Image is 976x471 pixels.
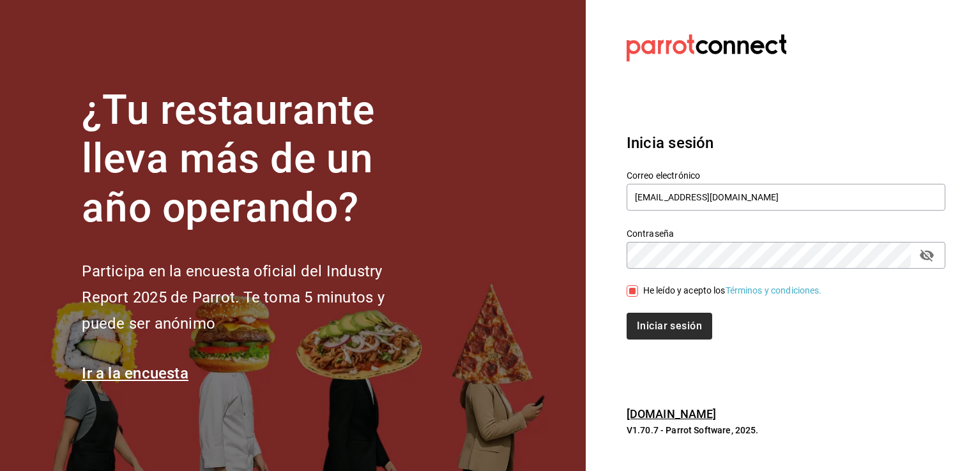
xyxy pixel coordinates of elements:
[82,258,427,336] h2: Participa en la encuesta oficial del Industry Report 2025 de Parrot. Te toma 5 minutos y puede se...
[916,244,938,266] button: passwordField
[627,407,717,421] a: [DOMAIN_NAME]
[627,170,945,179] label: Correo electrónico
[627,131,945,154] h3: Inicia sesión
[726,285,822,295] a: Términos y condiciones.
[627,184,945,211] input: Ingresa tu correo electrónico
[627,228,945,237] label: Contraseña
[82,86,427,233] h1: ¿Tu restaurante lleva más de un año operando?
[627,313,712,340] button: Iniciar sesión
[643,284,822,297] div: He leído y acepto los
[627,424,945,437] p: V1.70.7 - Parrot Software, 2025.
[82,364,188,382] a: Ir a la encuesta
